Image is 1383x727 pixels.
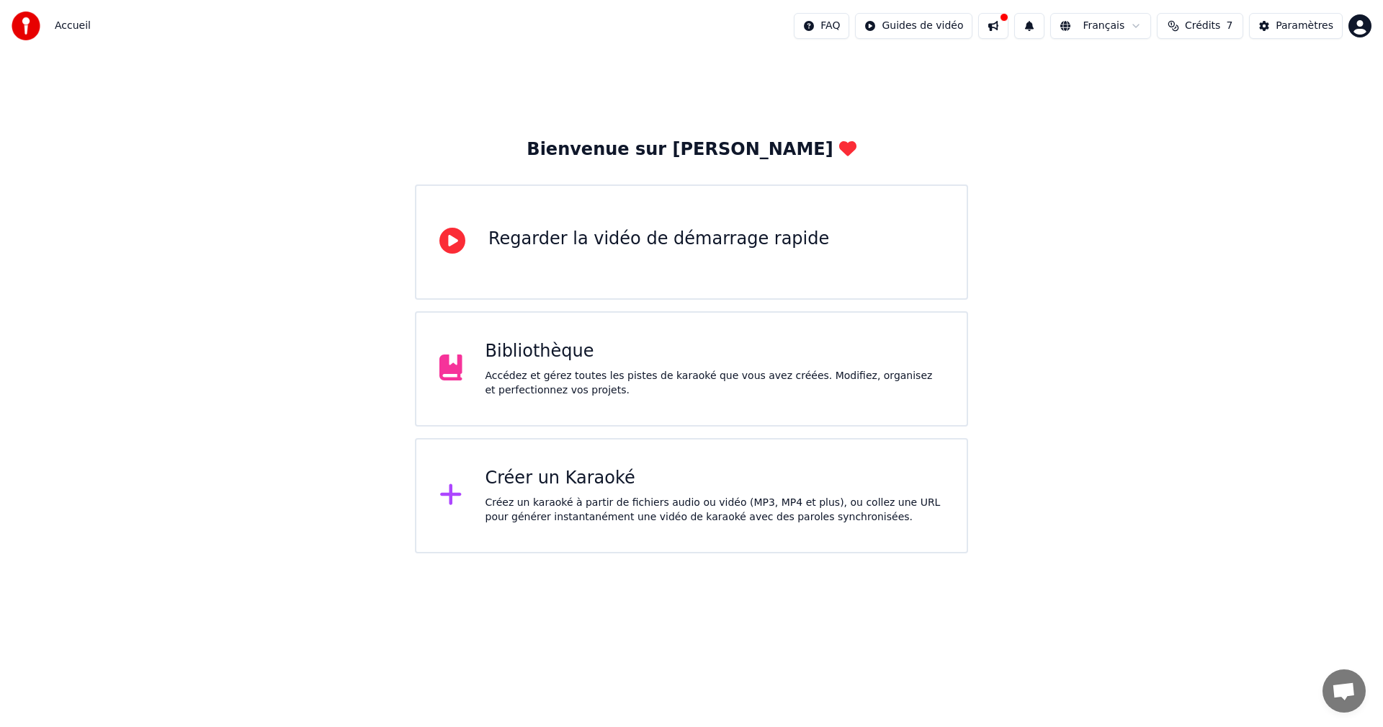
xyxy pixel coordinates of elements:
div: Ouvrir le chat [1322,669,1366,713]
div: Créer un Karaoké [485,467,944,490]
button: Paramètres [1249,13,1343,39]
div: Accédez et gérez toutes les pistes de karaoké que vous avez créées. Modifiez, organisez et perfec... [485,369,944,398]
span: Accueil [55,19,91,33]
span: 7 [1226,19,1232,33]
div: Paramètres [1276,19,1333,33]
div: Bienvenue sur [PERSON_NAME] [527,138,856,161]
button: Guides de vidéo [855,13,972,39]
span: Crédits [1185,19,1220,33]
nav: breadcrumb [55,19,91,33]
button: Crédits7 [1157,13,1243,39]
button: FAQ [794,13,849,39]
div: Bibliothèque [485,340,944,363]
div: Créez un karaoké à partir de fichiers audio ou vidéo (MP3, MP4 et plus), ou collez une URL pour g... [485,496,944,525]
div: Regarder la vidéo de démarrage rapide [488,228,829,251]
img: youka [12,12,40,40]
